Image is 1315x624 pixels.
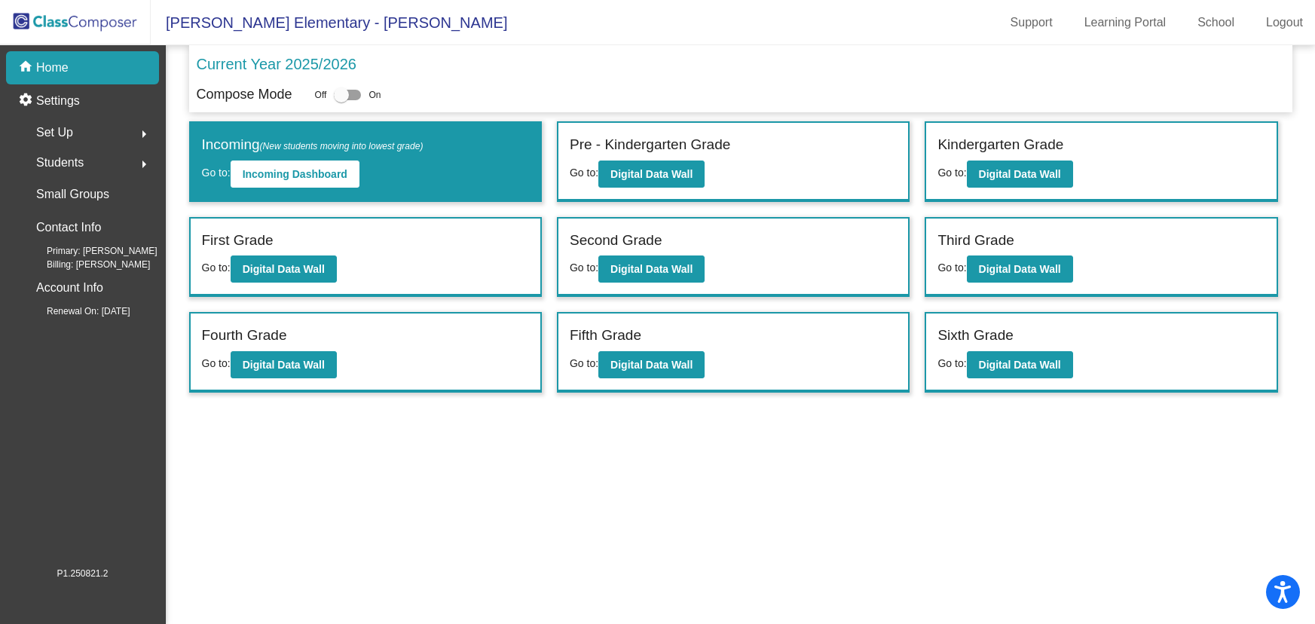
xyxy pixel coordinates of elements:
[1072,11,1179,35] a: Learning Portal
[315,88,327,102] span: Off
[202,357,231,369] span: Go to:
[967,255,1073,283] button: Digital Data Wall
[937,357,966,369] span: Go to:
[36,217,101,238] p: Contact Info
[231,255,337,283] button: Digital Data Wall
[260,141,424,151] span: (New students moving into lowest grade)
[570,262,598,274] span: Go to:
[36,92,80,110] p: Settings
[570,167,598,179] span: Go to:
[36,184,109,205] p: Small Groups
[202,134,424,156] label: Incoming
[202,167,231,179] span: Go to:
[937,167,966,179] span: Go to:
[1185,11,1246,35] a: School
[243,263,325,275] b: Digital Data Wall
[18,59,36,77] mat-icon: home
[979,263,1061,275] b: Digital Data Wall
[202,325,287,347] label: Fourth Grade
[197,53,356,75] p: Current Year 2025/2026
[197,84,292,105] p: Compose Mode
[570,230,662,252] label: Second Grade
[598,255,705,283] button: Digital Data Wall
[18,92,36,110] mat-icon: settings
[937,325,1013,347] label: Sixth Grade
[967,161,1073,188] button: Digital Data Wall
[598,351,705,378] button: Digital Data Wall
[610,263,693,275] b: Digital Data Wall
[598,161,705,188] button: Digital Data Wall
[36,277,103,298] p: Account Info
[979,359,1061,371] b: Digital Data Wall
[937,230,1014,252] label: Third Grade
[570,357,598,369] span: Go to:
[231,161,359,188] button: Incoming Dashboard
[243,168,347,180] b: Incoming Dashboard
[23,304,130,318] span: Renewal On: [DATE]
[36,59,69,77] p: Home
[610,359,693,371] b: Digital Data Wall
[979,168,1061,180] b: Digital Data Wall
[36,122,73,143] span: Set Up
[202,262,231,274] span: Go to:
[1254,11,1315,35] a: Logout
[231,351,337,378] button: Digital Data Wall
[135,155,153,173] mat-icon: arrow_right
[998,11,1065,35] a: Support
[202,230,274,252] label: First Grade
[937,134,1063,156] label: Kindergarten Grade
[610,168,693,180] b: Digital Data Wall
[135,125,153,143] mat-icon: arrow_right
[570,325,641,347] label: Fifth Grade
[23,258,150,271] span: Billing: [PERSON_NAME]
[570,134,730,156] label: Pre - Kindergarten Grade
[369,88,381,102] span: On
[243,359,325,371] b: Digital Data Wall
[151,11,507,35] span: [PERSON_NAME] Elementary - [PERSON_NAME]
[36,152,84,173] span: Students
[967,351,1073,378] button: Digital Data Wall
[937,262,966,274] span: Go to:
[23,244,157,258] span: Primary: [PERSON_NAME]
